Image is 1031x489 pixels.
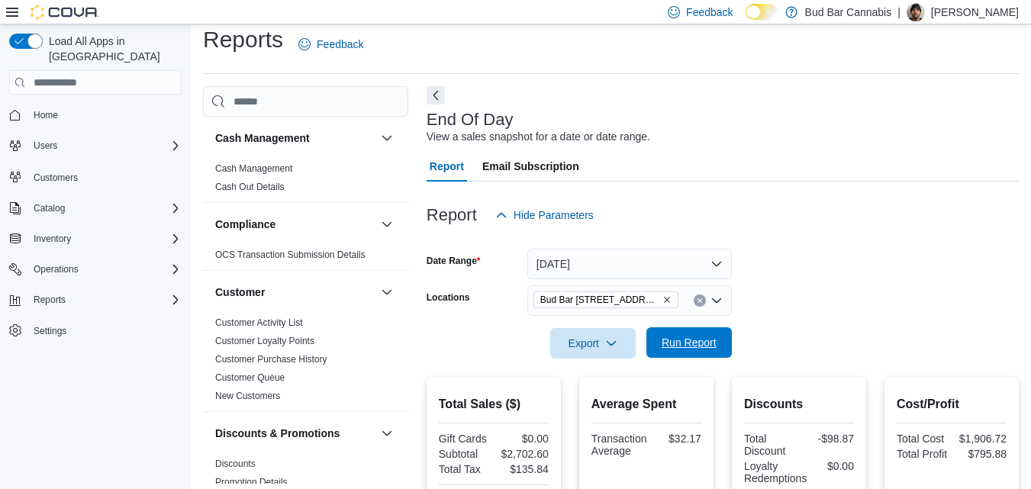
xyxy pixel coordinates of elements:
a: Cash Management [215,163,292,174]
a: Customer Queue [215,372,285,383]
span: Operations [27,260,182,278]
button: Compliance [378,215,396,233]
span: Report [430,151,464,182]
div: $32.17 [652,433,701,445]
span: Load All Apps in [GEOGRAPHIC_DATA] [43,34,182,64]
span: New Customers [215,390,280,402]
div: Subtotal [439,448,491,460]
span: Customer Purchase History [215,353,327,365]
button: Customer [378,283,396,301]
span: Bud Bar 10 ST NW [533,291,678,308]
button: Open list of options [710,294,723,307]
button: Discounts & Promotions [378,424,396,442]
button: Cash Management [215,130,375,146]
h2: Cost/Profit [897,395,1007,413]
button: Discounts & Promotions [215,426,375,441]
button: Remove Bud Bar 10 ST NW from selection in this group [662,295,672,304]
span: Operations [34,263,79,275]
button: Cash Management [378,129,396,147]
h3: Compliance [215,217,275,232]
span: Reports [27,291,182,309]
div: Ricky S [907,3,925,21]
h3: Cash Management [215,130,310,146]
span: Customers [27,167,182,186]
div: Customer [203,314,408,411]
a: Promotion Details [215,477,288,487]
div: $135.84 [497,463,549,475]
span: Bud Bar [STREET_ADDRESS] [540,292,659,307]
button: Settings [3,320,188,342]
h1: Reports [203,24,283,55]
div: Cash Management [203,159,408,202]
span: Settings [34,325,66,337]
div: $1,906.72 [955,433,1007,445]
button: Reports [27,291,72,309]
span: Customer Loyalty Points [215,335,314,347]
button: Export [550,328,636,359]
span: Feedback [317,37,363,52]
img: Cova [31,5,99,20]
div: Loyalty Redemptions [744,460,807,484]
a: Cash Out Details [215,182,285,192]
a: Home [27,106,64,124]
a: Customer Purchase History [215,354,327,365]
h2: Discounts [744,395,854,413]
span: Customer Queue [215,372,285,384]
span: Cash Management [215,162,292,175]
a: Customer Activity List [215,317,303,328]
span: Users [34,140,57,152]
a: Feedback [292,29,369,60]
a: Discounts [215,458,256,469]
h2: Total Sales ($) [439,395,549,413]
span: Reports [34,294,66,306]
span: Inventory [34,233,71,245]
button: Catalog [3,198,188,219]
h2: Average Spent [591,395,701,413]
span: Hide Parameters [514,208,594,223]
span: Feedback [686,5,733,20]
span: Catalog [27,199,182,217]
span: Export [559,328,627,359]
p: Bud Bar Cannabis [805,3,892,21]
button: Customer [215,285,375,300]
p: | [897,3,901,21]
button: Clear input [694,294,706,307]
div: Total Tax [439,463,491,475]
span: Home [34,109,58,121]
span: Email Subscription [482,151,579,182]
button: Run Report [646,327,732,358]
span: OCS Transaction Submission Details [215,249,366,261]
span: Customers [34,172,78,184]
button: Hide Parameters [489,200,600,230]
button: [DATE] [527,249,732,279]
span: Customer Activity List [215,317,303,329]
p: [PERSON_NAME] [931,3,1019,21]
button: Inventory [27,230,77,248]
button: Operations [3,259,188,280]
h3: Report [427,206,477,224]
div: Gift Cards [439,433,491,445]
a: OCS Transaction Submission Details [215,249,366,260]
button: Operations [27,260,85,278]
button: Users [27,137,63,155]
span: Catalog [34,202,65,214]
div: Compliance [203,246,408,270]
button: Compliance [215,217,375,232]
span: Home [27,105,182,124]
button: Inventory [3,228,188,249]
span: Cash Out Details [215,181,285,193]
a: Customer Loyalty Points [215,336,314,346]
button: Customers [3,166,188,188]
div: View a sales snapshot for a date or date range. [427,129,650,145]
label: Date Range [427,255,481,267]
span: Users [27,137,182,155]
button: Next [427,86,445,105]
h3: Customer [215,285,265,300]
span: Run Report [662,335,717,350]
a: New Customers [215,391,280,401]
button: Reports [3,289,188,310]
span: Settings [27,321,182,340]
a: Customers [27,169,84,187]
div: $795.88 [955,448,1007,460]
